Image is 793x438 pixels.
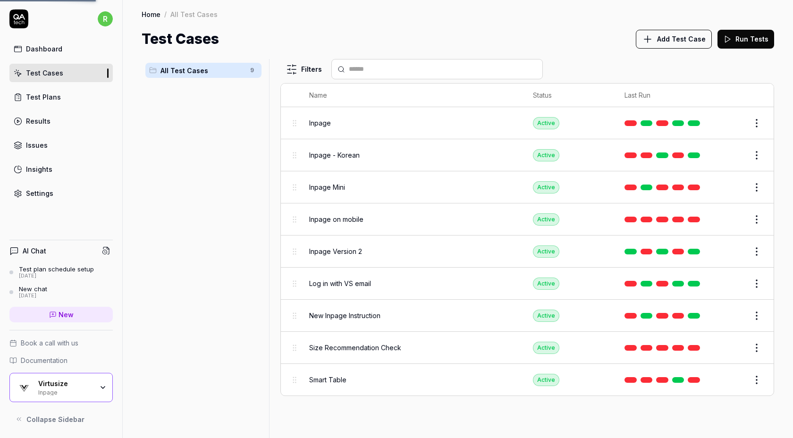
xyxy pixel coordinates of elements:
[9,265,113,279] a: Test plan schedule setup[DATE]
[170,9,218,19] div: All Test Cases
[9,88,113,106] a: Test Plans
[309,214,363,224] span: Inpage on mobile
[533,310,559,322] div: Active
[38,388,93,396] div: Inpage
[26,414,84,424] span: Collapse Sidebar
[19,273,94,279] div: [DATE]
[309,118,331,128] span: Inpage
[281,171,774,203] tr: Inpage MiniActive
[309,150,360,160] span: Inpage - Korean
[309,246,362,256] span: Inpage Version 2
[9,112,113,130] a: Results
[523,84,615,107] th: Status
[533,245,559,258] div: Active
[309,375,346,385] span: Smart Table
[9,338,113,348] a: Book a call with us
[281,332,774,364] tr: Size Recommendation CheckActive
[59,310,74,320] span: New
[19,285,47,293] div: New chat
[281,236,774,268] tr: Inpage Version 2Active
[9,373,113,402] button: Virtusize LogoVirtusizeInpage
[16,379,33,396] img: Virtusize Logo
[19,293,47,299] div: [DATE]
[21,338,78,348] span: Book a call with us
[309,182,345,192] span: Inpage Mini
[19,265,94,273] div: Test plan schedule setup
[309,311,380,320] span: New Inpage Instruction
[9,136,113,154] a: Issues
[717,30,774,49] button: Run Tests
[309,278,371,288] span: Log in with VS email
[300,84,524,107] th: Name
[23,246,46,256] h4: AI Chat
[9,285,113,299] a: New chat[DATE]
[9,184,113,202] a: Settings
[26,140,48,150] div: Issues
[9,410,113,429] button: Collapse Sidebar
[9,160,113,178] a: Insights
[281,268,774,300] tr: Log in with VS emailActive
[98,11,113,26] span: r
[9,64,113,82] a: Test Cases
[657,34,706,44] span: Add Test Case
[164,9,167,19] div: /
[281,107,774,139] tr: InpageActive
[160,66,245,76] span: All Test Cases
[533,213,559,226] div: Active
[246,65,258,76] span: 9
[9,307,113,322] a: New
[280,60,328,79] button: Filters
[142,28,219,50] h1: Test Cases
[533,374,559,386] div: Active
[533,278,559,290] div: Active
[21,355,67,365] span: Documentation
[98,9,113,28] button: r
[533,181,559,194] div: Active
[281,300,774,332] tr: New Inpage InstructionActive
[26,188,53,198] div: Settings
[615,84,713,107] th: Last Run
[281,203,774,236] tr: Inpage on mobileActive
[9,355,113,365] a: Documentation
[26,68,63,78] div: Test Cases
[142,9,160,19] a: Home
[533,342,559,354] div: Active
[26,92,61,102] div: Test Plans
[26,164,52,174] div: Insights
[533,149,559,161] div: Active
[26,116,51,126] div: Results
[9,40,113,58] a: Dashboard
[38,379,93,388] div: Virtusize
[636,30,712,49] button: Add Test Case
[309,343,401,353] span: Size Recommendation Check
[533,117,559,129] div: Active
[281,139,774,171] tr: Inpage - KoreanActive
[26,44,62,54] div: Dashboard
[281,364,774,396] tr: Smart TableActive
